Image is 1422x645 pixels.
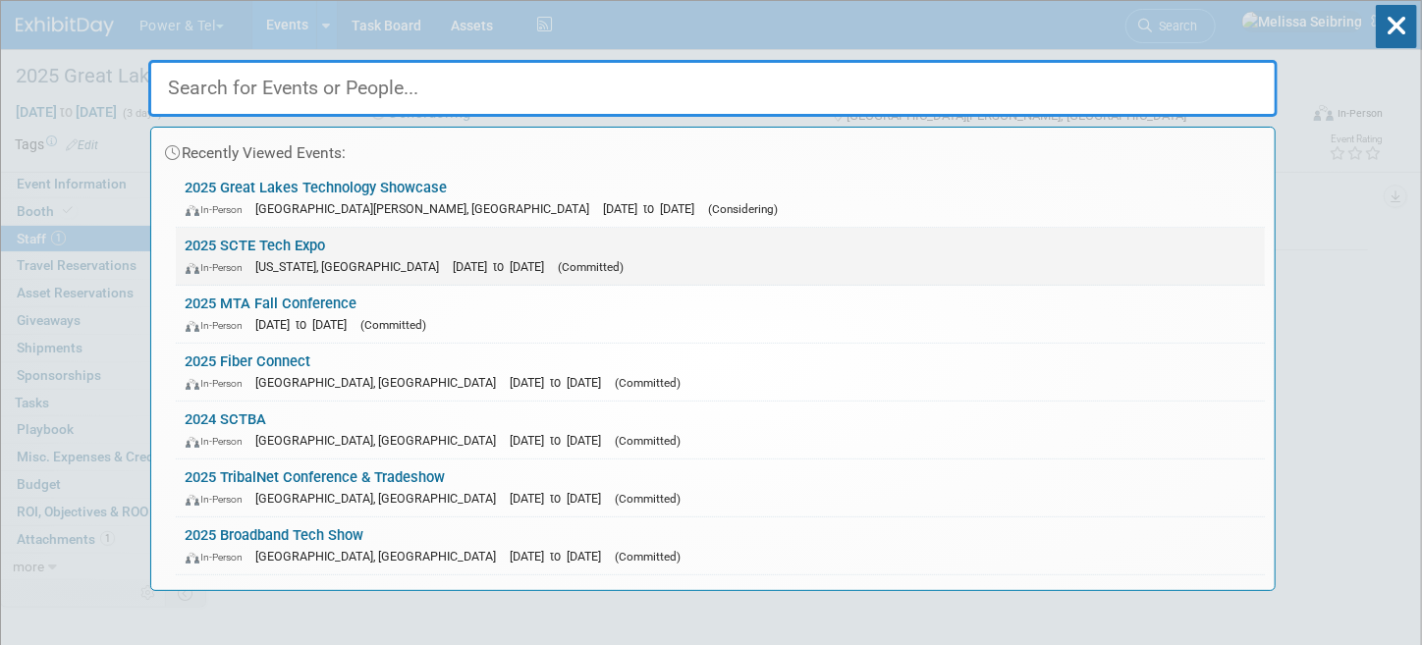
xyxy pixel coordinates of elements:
span: [DATE] to [DATE] [511,491,612,506]
span: [DATE] to [DATE] [454,259,555,274]
span: (Committed) [361,318,427,332]
span: (Committed) [616,434,682,448]
span: [GEOGRAPHIC_DATA][PERSON_NAME], [GEOGRAPHIC_DATA] [256,201,600,216]
span: In-Person [186,319,252,332]
a: 2024 SCTBA In-Person [GEOGRAPHIC_DATA], [GEOGRAPHIC_DATA] [DATE] to [DATE] (Committed) [176,402,1265,458]
a: 2025 MTA Fall Conference In-Person [DATE] to [DATE] (Committed) [176,286,1265,343]
span: [DATE] to [DATE] [256,317,357,332]
span: [GEOGRAPHIC_DATA], [GEOGRAPHIC_DATA] [256,491,507,506]
span: [GEOGRAPHIC_DATA], [GEOGRAPHIC_DATA] [256,433,507,448]
a: 2025 TribalNet Conference & Tradeshow In-Person [GEOGRAPHIC_DATA], [GEOGRAPHIC_DATA] [DATE] to [D... [176,459,1265,516]
span: [US_STATE], [GEOGRAPHIC_DATA] [256,259,450,274]
span: In-Person [186,203,252,216]
a: 2025 SCTE Tech Expo In-Person [US_STATE], [GEOGRAPHIC_DATA] [DATE] to [DATE] (Committed) [176,228,1265,285]
span: (Committed) [616,550,682,564]
span: In-Person [186,377,252,390]
span: In-Person [186,493,252,506]
span: [DATE] to [DATE] [511,433,612,448]
span: [DATE] to [DATE] [511,375,612,390]
input: Search for Events or People... [148,60,1278,117]
div: Recently Viewed Events: [161,128,1265,170]
span: In-Person [186,551,252,564]
a: 2025 Fiber Connect In-Person [GEOGRAPHIC_DATA], [GEOGRAPHIC_DATA] [DATE] to [DATE] (Committed) [176,344,1265,401]
span: In-Person [186,261,252,274]
span: (Committed) [559,260,625,274]
span: In-Person [186,435,252,448]
span: (Considering) [709,202,779,216]
a: 2025 Great Lakes Technology Showcase In-Person [GEOGRAPHIC_DATA][PERSON_NAME], [GEOGRAPHIC_DATA] ... [176,170,1265,227]
span: (Committed) [616,376,682,390]
span: (Committed) [616,492,682,506]
a: 2025 Broadband Tech Show In-Person [GEOGRAPHIC_DATA], [GEOGRAPHIC_DATA] [DATE] to [DATE] (Committed) [176,517,1265,574]
span: [DATE] to [DATE] [604,201,705,216]
span: [GEOGRAPHIC_DATA], [GEOGRAPHIC_DATA] [256,375,507,390]
span: [GEOGRAPHIC_DATA], [GEOGRAPHIC_DATA] [256,549,507,564]
span: [DATE] to [DATE] [511,549,612,564]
